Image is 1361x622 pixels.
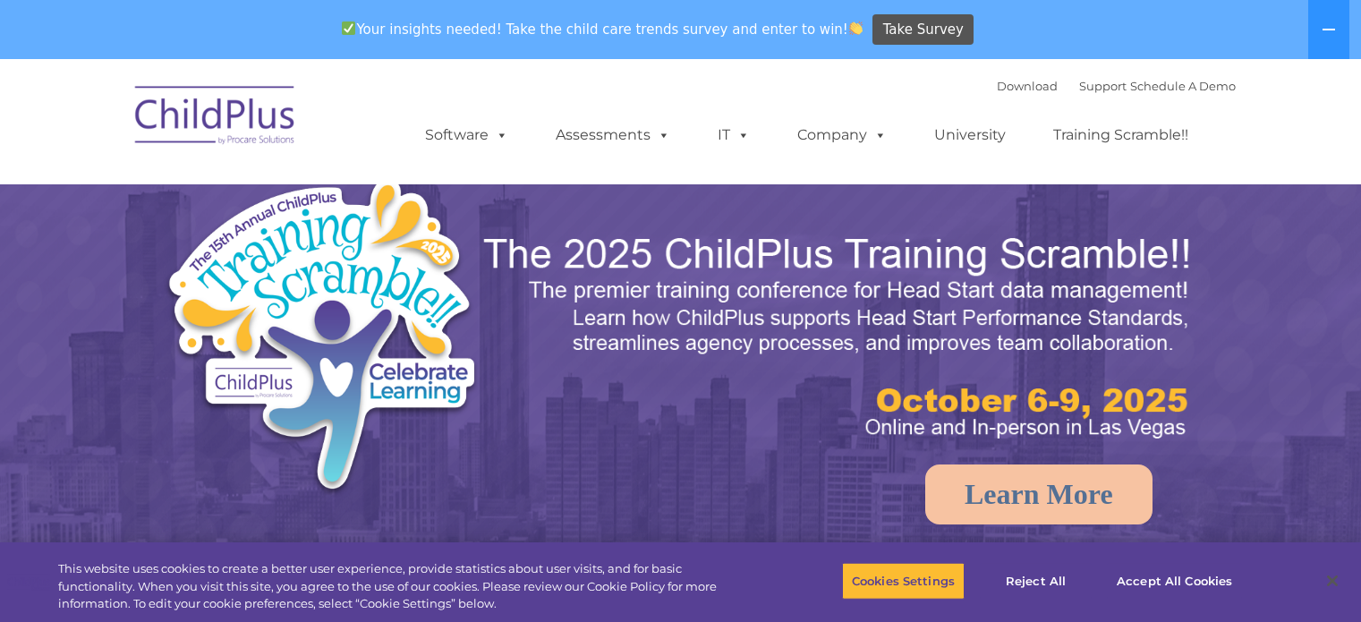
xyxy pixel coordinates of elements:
img: ✅ [342,21,355,35]
img: ChildPlus by Procare Solutions [126,73,305,163]
a: Software [407,117,526,153]
span: Take Survey [883,14,964,46]
button: Close [1313,561,1352,601]
a: Training Scramble!! [1035,117,1206,153]
a: University [916,117,1024,153]
div: This website uses cookies to create a better user experience, provide statistics about user visit... [58,560,749,613]
a: IT [700,117,768,153]
button: Accept All Cookies [1107,562,1242,600]
a: Assessments [538,117,688,153]
a: Learn More [925,464,1153,524]
a: Company [779,117,905,153]
a: Support [1079,79,1127,93]
font: | [997,79,1236,93]
a: Take Survey [872,14,974,46]
img: 👏 [849,21,863,35]
a: Download [997,79,1058,93]
span: Your insights needed! Take the child care trends survey and enter to win! [335,12,871,47]
a: Schedule A Demo [1130,79,1236,93]
button: Cookies Settings [842,562,965,600]
button: Reject All [980,562,1092,600]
